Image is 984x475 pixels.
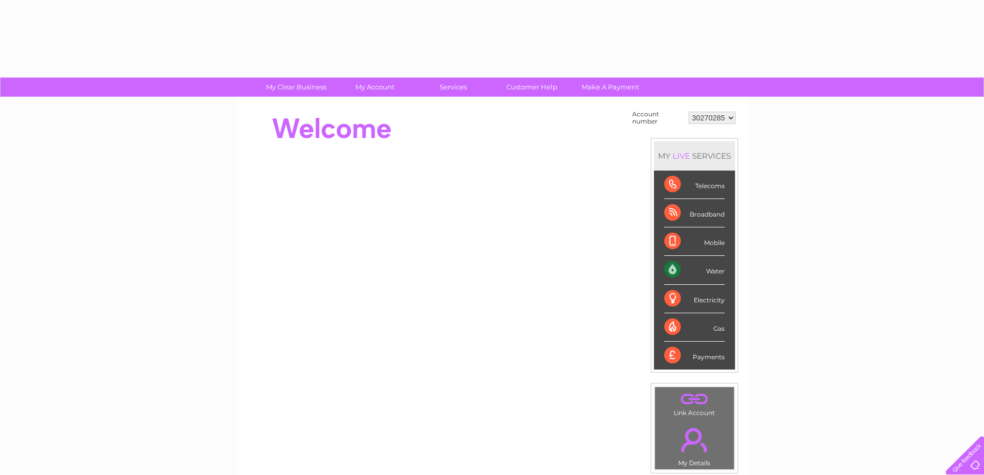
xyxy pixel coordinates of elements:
[670,151,692,161] div: LIVE
[411,78,496,97] a: Services
[664,256,725,284] div: Water
[658,390,731,408] a: .
[489,78,574,97] a: Customer Help
[664,199,725,227] div: Broadband
[630,108,686,128] td: Account number
[664,227,725,256] div: Mobile
[664,171,725,199] div: Telecoms
[654,387,735,419] td: Link Account
[658,422,731,458] a: .
[664,285,725,313] div: Electricity
[332,78,417,97] a: My Account
[664,342,725,370] div: Payments
[654,419,735,470] td: My Details
[664,313,725,342] div: Gas
[654,141,735,171] div: MY SERVICES
[568,78,653,97] a: Make A Payment
[254,78,339,97] a: My Clear Business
